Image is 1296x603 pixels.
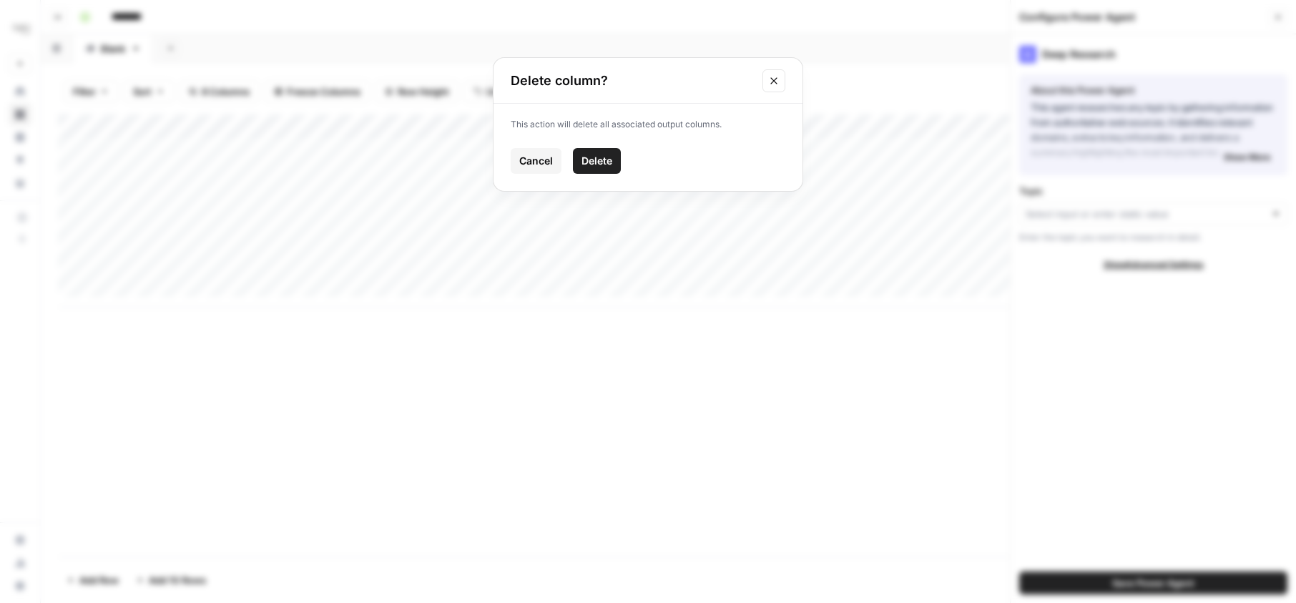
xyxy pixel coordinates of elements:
button: Close modal [762,69,785,92]
span: Delete [581,154,612,168]
button: Delete [573,148,621,174]
p: This action will delete all associated output columns. [511,118,785,131]
h2: Delete column? [511,71,754,91]
span: Cancel [519,154,553,168]
button: Cancel [511,148,561,174]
